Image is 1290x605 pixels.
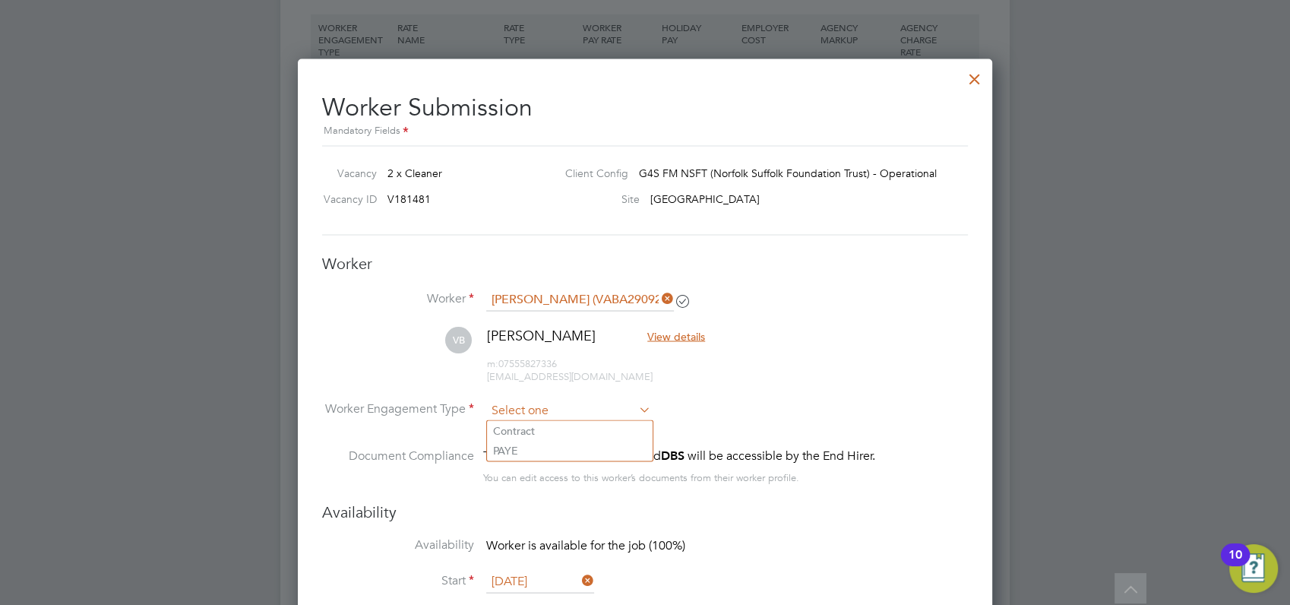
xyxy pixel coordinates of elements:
input: Search for... [486,288,674,311]
div: Mandatory Fields [322,122,968,139]
li: PAYE [487,440,653,460]
label: Availability [322,537,474,553]
span: m: [487,356,498,369]
div: The worker’s documents will be accessible by the End Hirer. [483,446,875,464]
span: V181481 [387,192,431,205]
label: Worker [322,290,474,306]
span: [EMAIL_ADDRESS][DOMAIN_NAME] [487,369,653,382]
h3: Worker [322,253,968,273]
b: DBS [661,448,685,462]
h2: Worker Submission [322,80,968,140]
label: Start [322,572,474,588]
label: Client Config [553,166,628,179]
span: 2 x Cleaner [387,166,442,179]
input: Select one [486,570,594,593]
b: DBS [614,448,637,462]
div: You can edit access to this worker’s documents from their worker profile. [483,468,799,486]
h3: Availability [322,502,968,521]
li: Contract [487,420,653,440]
span: [PERSON_NAME] [487,326,596,344]
span: [GEOGRAPHIC_DATA] [650,192,760,205]
label: Document Compliance [322,446,474,483]
label: Site [553,192,640,205]
input: Select one [486,399,651,422]
span: 07555827336 [487,356,557,369]
label: Worker Engagement Type [322,401,474,417]
span: VB [445,326,472,353]
span: and [640,448,661,463]
span: Worker is available for the job (100%) [486,537,685,553]
label: Vacancy ID [316,192,377,205]
div: 10 [1228,555,1242,575]
label: Vacancy [316,166,377,179]
span: View details [647,329,705,343]
span: G4S FM NSFT (Norfolk Suffolk Foundation Trust) - Operational [639,166,937,179]
button: Open Resource Center, 10 new notifications [1229,544,1278,593]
